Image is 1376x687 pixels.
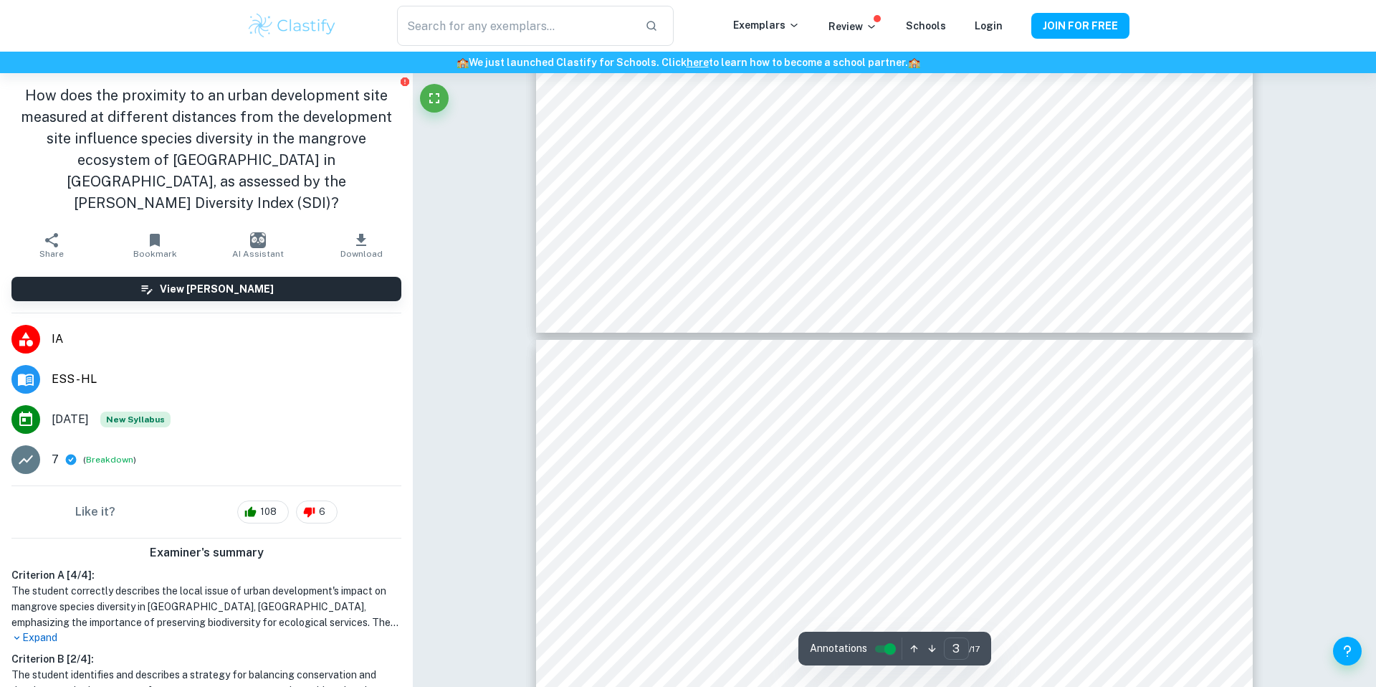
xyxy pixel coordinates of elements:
[252,505,285,519] span: 108
[133,249,177,259] span: Bookmark
[247,11,338,40] img: Clastify logo
[397,6,634,46] input: Search for any exemplars...
[52,411,89,428] span: [DATE]
[11,630,401,645] p: Expand
[11,651,401,667] h6: Criterion B [ 2 / 4 ]:
[103,225,206,265] button: Bookmark
[310,225,413,265] button: Download
[83,453,136,467] span: ( )
[11,567,401,583] h6: Criterion A [ 4 / 4 ]:
[11,277,401,301] button: View [PERSON_NAME]
[399,76,410,87] button: Report issue
[420,84,449,113] button: Fullscreen
[296,501,338,523] div: 6
[52,331,401,348] span: IA
[311,505,333,519] span: 6
[39,249,64,259] span: Share
[100,412,171,427] span: New Syllabus
[52,451,59,468] p: 7
[3,55,1373,70] h6: We just launched Clastify for Schools. Click to learn how to become a school partner.
[86,453,133,466] button: Breakdown
[250,232,266,248] img: AI Assistant
[11,583,401,630] h1: The student correctly describes the local issue of urban development's impact on mangrove species...
[75,503,115,521] h6: Like it?
[687,57,709,68] a: here
[733,17,800,33] p: Exemplars
[969,643,980,655] span: / 17
[810,641,867,656] span: Annotations
[237,501,289,523] div: 108
[206,225,310,265] button: AI Assistant
[52,371,401,388] span: ESS - HL
[340,249,383,259] span: Download
[828,19,877,34] p: Review
[11,85,401,214] h1: How does the proximity to an urban development site measured at different distances from the deve...
[975,20,1003,32] a: Login
[457,57,469,68] span: 🏫
[160,281,274,297] h6: View [PERSON_NAME]
[1031,13,1129,39] button: JOIN FOR FREE
[1333,637,1362,665] button: Help and Feedback
[908,57,920,68] span: 🏫
[906,20,946,32] a: Schools
[232,249,284,259] span: AI Assistant
[100,412,171,427] div: Starting from the May 2026 session, the ESS IA requirements have changed. We created this exempla...
[6,544,407,562] h6: Examiner's summary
